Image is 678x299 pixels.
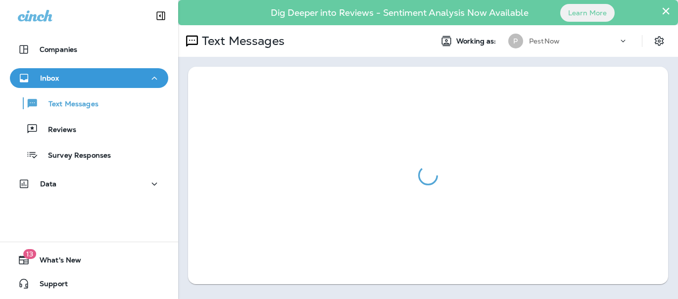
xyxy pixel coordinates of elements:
button: Reviews [10,119,168,139]
span: 13 [23,249,36,259]
button: Support [10,274,168,294]
button: Collapse Sidebar [147,6,175,26]
div: P [508,34,523,48]
button: Companies [10,40,168,59]
span: Working as: [456,37,498,45]
button: Inbox [10,68,168,88]
button: Settings [650,32,668,50]
p: Reviews [38,126,76,135]
button: Survey Responses [10,144,168,165]
p: Dig Deeper into Reviews - Sentiment Analysis Now Available [242,11,557,14]
button: Learn More [560,4,615,22]
button: Close [661,3,671,19]
p: Data [40,180,57,188]
p: Text Messages [39,100,98,109]
p: Companies [40,45,77,53]
p: Text Messages [198,34,285,48]
p: PestNow [529,37,560,45]
span: Support [30,280,68,292]
button: 13What's New [10,250,168,270]
p: Inbox [40,74,59,82]
button: Data [10,174,168,194]
button: Text Messages [10,93,168,114]
p: Survey Responses [38,151,111,161]
span: What's New [30,256,81,268]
